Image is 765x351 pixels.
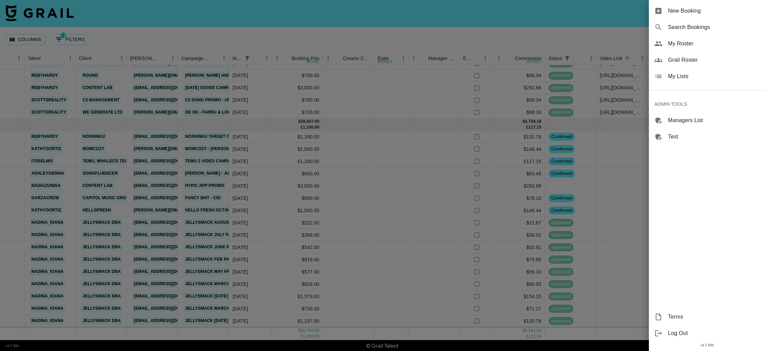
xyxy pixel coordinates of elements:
div: Managers List [649,112,765,129]
span: Grail Roster [668,56,760,64]
span: Log Out [668,329,760,337]
div: Search Bookings [649,19,765,35]
span: New Booking [668,7,760,15]
span: My Roster [668,40,760,48]
div: ADMIN TOOLS [649,96,765,112]
div: New Booking [649,3,765,19]
span: My Lists [668,72,760,81]
span: Search Bookings [668,23,760,31]
div: Log Out [649,325,765,341]
span: Terms [668,313,760,321]
div: Terms [649,309,765,325]
span: Test [668,133,760,141]
div: My Lists [649,68,765,85]
div: v 1.7.106 [649,341,765,349]
div: Test [649,129,765,145]
span: Managers List [668,116,760,125]
div: Grail Roster [649,52,765,68]
div: My Roster [649,35,765,52]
